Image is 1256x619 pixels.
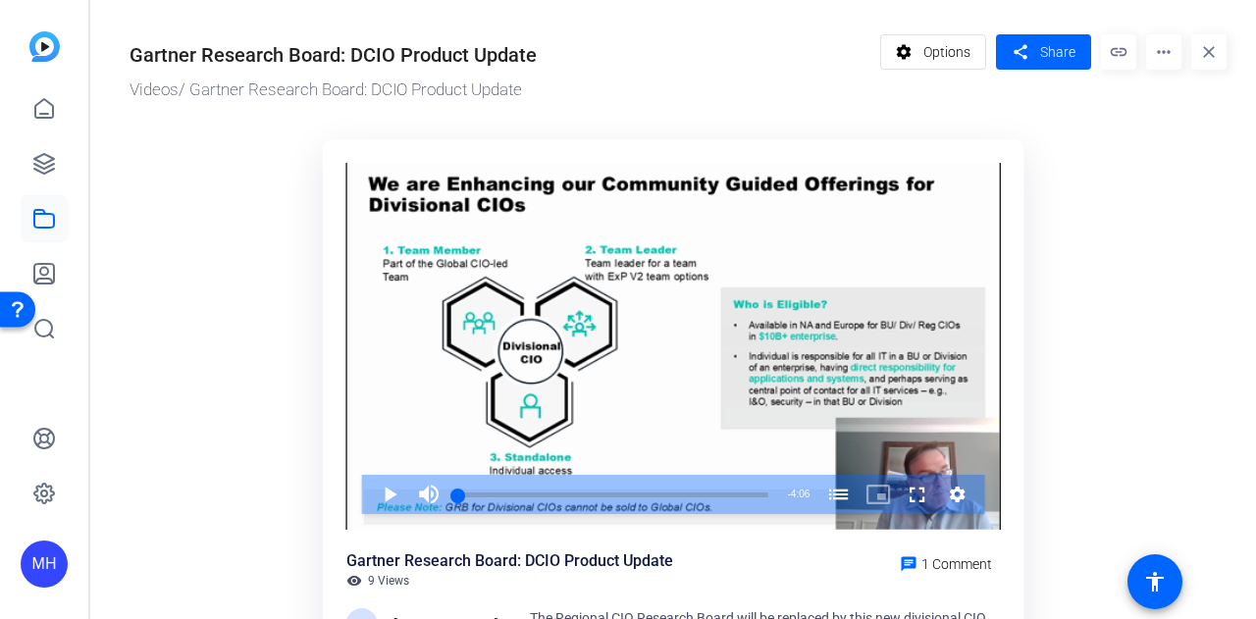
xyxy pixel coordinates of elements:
[130,40,537,70] div: Gartner Research Board: DCIO Product Update
[898,475,937,514] button: Fullscreen
[859,475,898,514] button: Picture-in-Picture
[370,475,409,514] button: Play
[892,550,1000,574] a: 1 Comment
[900,555,917,573] mat-icon: chat
[791,489,810,499] span: 4:06
[921,556,992,572] span: 1 Comment
[130,77,870,103] div: / Gartner Research Board: DCIO Product Update
[1101,34,1136,70] mat-icon: link
[1191,34,1227,70] mat-icon: close
[409,475,448,514] button: Mute
[1008,39,1032,66] mat-icon: share
[368,573,409,589] span: 9 Views
[346,549,673,573] div: Gartner Research Board: DCIO Product Update
[1146,34,1181,70] mat-icon: more_horiz
[880,34,987,70] button: Options
[996,34,1091,70] button: Share
[346,163,1001,531] div: Video Player
[892,33,916,71] mat-icon: settings
[788,489,791,499] span: -
[458,492,768,497] div: Progress Bar
[1040,42,1075,63] span: Share
[21,541,68,588] div: MH
[29,31,60,62] img: blue-gradient.svg
[1143,570,1167,593] mat-icon: accessibility
[923,33,970,71] span: Options
[346,573,362,589] mat-icon: visibility
[130,79,179,99] a: Videos
[819,475,859,514] button: Chapters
